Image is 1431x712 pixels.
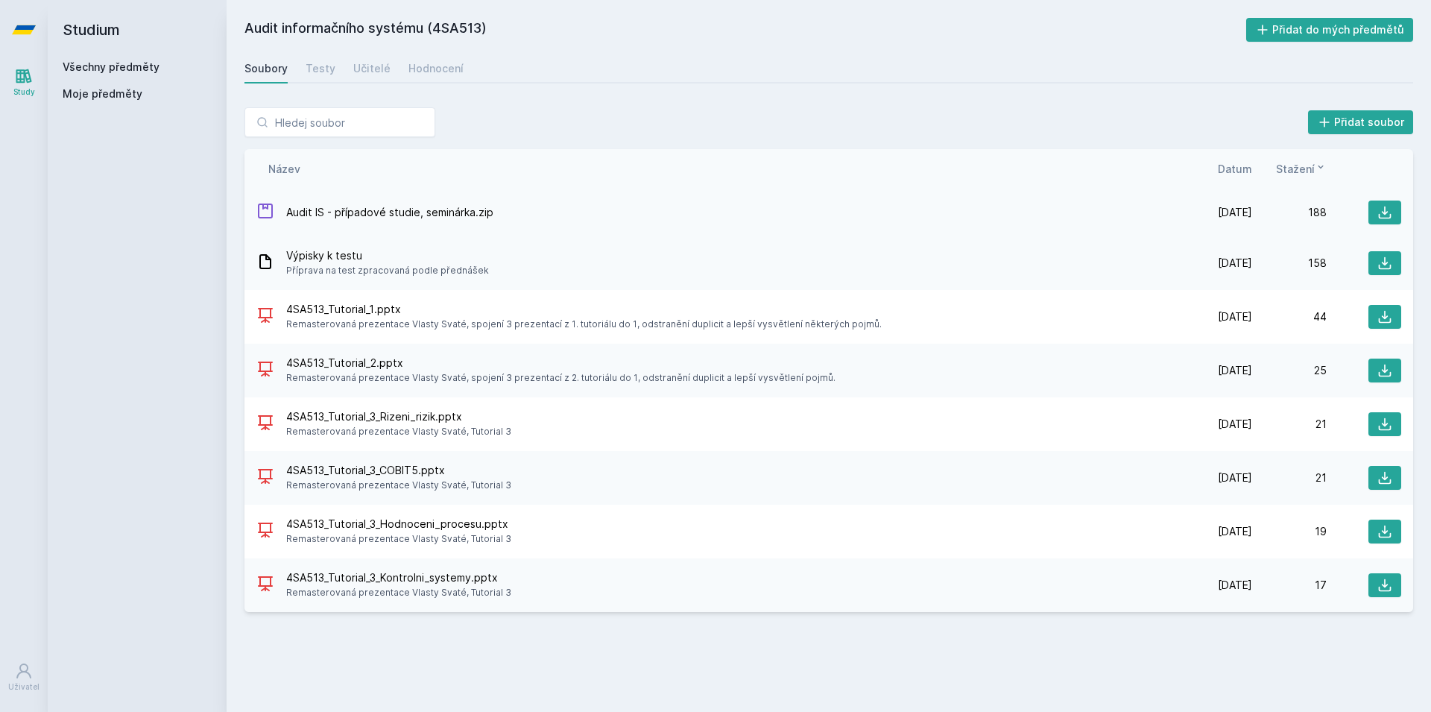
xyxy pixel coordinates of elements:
[286,478,511,493] span: Remasterovaná prezentace Vlasty Svaté, Tutorial 3
[286,302,882,317] span: 4SA513_Tutorial_1.pptx
[1252,470,1327,485] div: 21
[408,61,464,76] div: Hodnocení
[1218,363,1252,378] span: [DATE]
[1276,161,1327,177] button: Stažení
[286,463,511,478] span: 4SA513_Tutorial_3_COBIT5.pptx
[244,54,288,84] a: Soubory
[1308,110,1414,134] button: Přidat soubor
[1252,578,1327,593] div: 17
[1252,417,1327,432] div: 21
[3,655,45,700] a: Uživatel
[286,409,511,424] span: 4SA513_Tutorial_3_Rizeni_rizik.pptx
[244,18,1246,42] h2: Audit informačního systému (4SA513)
[286,317,882,332] span: Remasterovaná prezentace Vlasty Svaté, spojení 3 prezentací z 1. tutoriálu do 1, odstranění dupli...
[408,54,464,84] a: Hodnocení
[286,585,511,600] span: Remasterovaná prezentace Vlasty Svaté, Tutorial 3
[1218,309,1252,324] span: [DATE]
[3,60,45,105] a: Study
[244,61,288,76] div: Soubory
[1218,205,1252,220] span: [DATE]
[256,467,274,489] div: PPTX
[268,161,300,177] button: Název
[256,521,274,543] div: PPTX
[256,575,274,596] div: PPTX
[63,86,142,101] span: Moje předměty
[256,306,274,328] div: PPTX
[286,424,511,439] span: Remasterovaná prezentace Vlasty Svaté, Tutorial 3
[1252,256,1327,271] div: 158
[256,414,274,435] div: PPTX
[286,570,511,585] span: 4SA513_Tutorial_3_Kontrolni_systemy.pptx
[63,60,159,73] a: Všechny předměty
[1276,161,1315,177] span: Stažení
[1252,363,1327,378] div: 25
[1218,256,1252,271] span: [DATE]
[1218,161,1252,177] button: Datum
[286,371,835,385] span: Remasterovaná prezentace Vlasty Svaté, spojení 3 prezentací z 2. tutoriálu do 1, odstranění dupli...
[1218,578,1252,593] span: [DATE]
[286,532,511,546] span: Remasterovaná prezentace Vlasty Svaté, Tutorial 3
[286,205,493,220] span: Audit IS - případové studie, seminárka.zip
[286,248,489,263] span: Výpisky k testu
[306,54,335,84] a: Testy
[8,681,40,693] div: Uživatel
[286,263,489,278] span: Příprava na test zpracovaná podle přednášek
[1218,524,1252,539] span: [DATE]
[353,54,391,84] a: Učitelé
[1252,309,1327,324] div: 44
[256,202,274,224] div: ZIP
[286,517,511,532] span: 4SA513_Tutorial_3_Hodnoceni_procesu.pptx
[244,107,435,137] input: Hledej soubor
[1252,205,1327,220] div: 188
[1218,417,1252,432] span: [DATE]
[306,61,335,76] div: Testy
[1252,524,1327,539] div: 19
[1246,18,1414,42] button: Přidat do mých předmětů
[286,356,835,371] span: 4SA513_Tutorial_2.pptx
[256,360,274,382] div: PPTX
[13,86,35,98] div: Study
[353,61,391,76] div: Učitelé
[1218,470,1252,485] span: [DATE]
